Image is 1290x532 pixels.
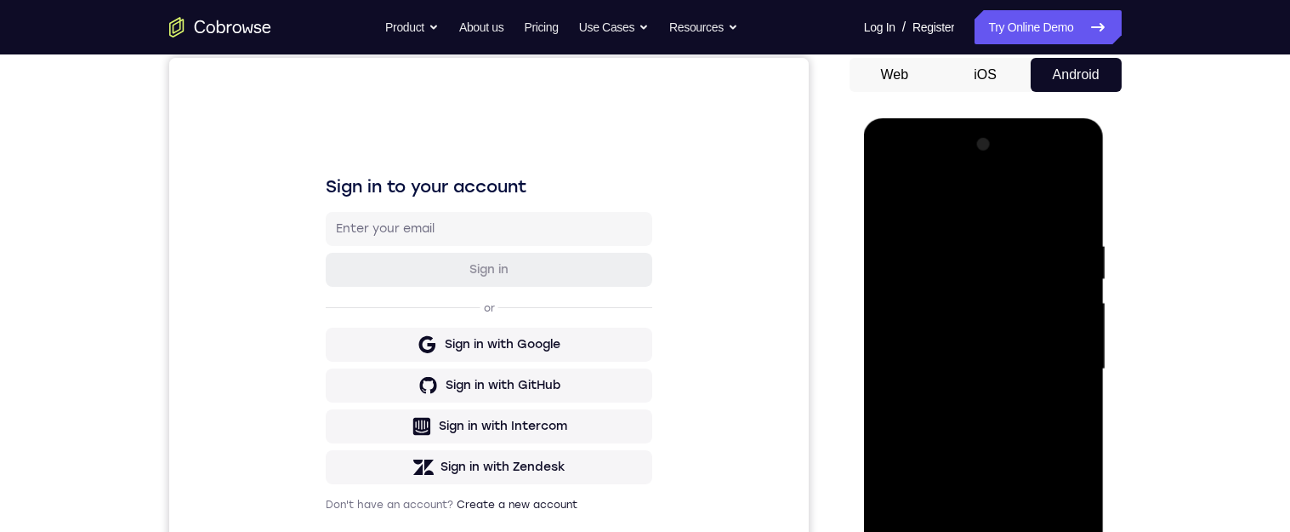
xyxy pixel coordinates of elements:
button: Android [1031,58,1122,92]
button: Sign in with Intercom [156,352,483,386]
a: Register [912,10,954,44]
button: Use Cases [579,10,649,44]
button: iOS [940,58,1031,92]
div: Sign in with Intercom [270,360,398,377]
button: Sign in with Zendesk [156,392,483,426]
button: Sign in with Google [156,270,483,304]
p: or [311,243,329,257]
a: Pricing [524,10,558,44]
p: Don't have an account? [156,440,483,454]
div: Sign in with Google [276,278,391,295]
a: Create a new account [287,441,408,453]
span: / [902,17,906,37]
div: Sign in with GitHub [276,319,391,336]
div: Sign in with Zendesk [271,401,396,418]
button: Web [850,58,941,92]
button: Sign in with GitHub [156,311,483,345]
a: About us [459,10,503,44]
a: Try Online Demo [975,10,1121,44]
button: Resources [669,10,738,44]
a: Go to the home page [169,17,271,37]
a: Log In [864,10,895,44]
button: Product [385,10,439,44]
